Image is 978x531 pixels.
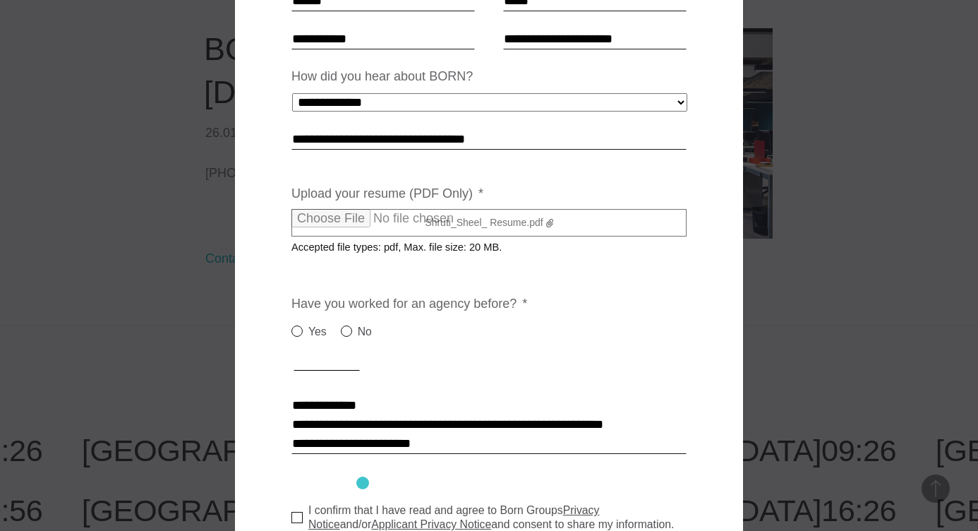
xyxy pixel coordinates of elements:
span: Accepted file types: pdf, Max. file size: 20 MB. [291,230,513,253]
label: Shruti_Sheel_ Resume.pdf [291,209,687,237]
a: Applicant Privacy Notice [371,518,491,530]
label: How did you hear about BORN? [291,68,473,85]
label: No [341,323,372,340]
label: Yes [291,323,327,340]
label: Have you worked for an agency before? [291,296,527,312]
label: Upload your resume (PDF Only) [291,186,483,202]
